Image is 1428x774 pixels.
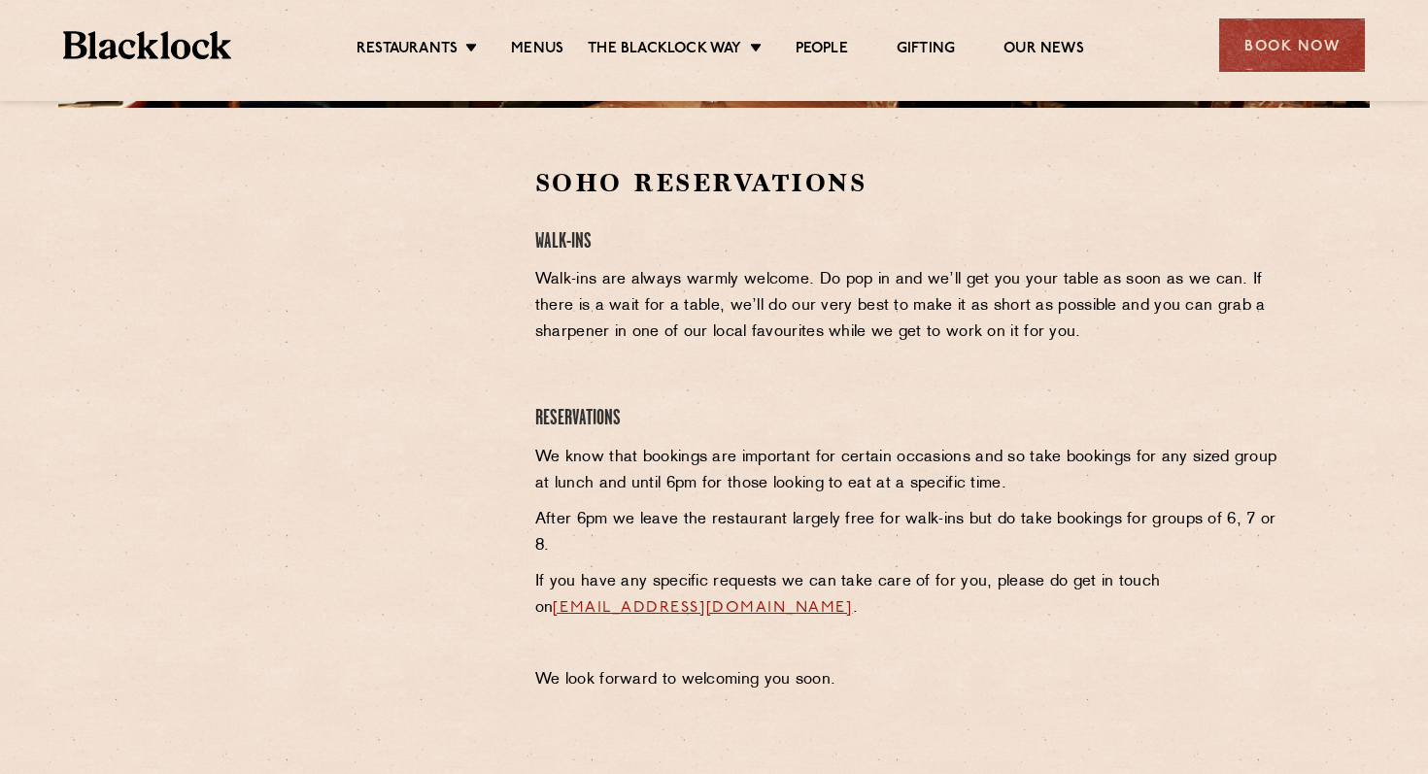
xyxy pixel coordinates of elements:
[511,40,563,61] a: Menus
[553,600,852,616] a: [EMAIL_ADDRESS][DOMAIN_NAME]
[535,229,1280,255] h4: Walk-Ins
[897,40,955,61] a: Gifting
[357,40,458,61] a: Restaurants
[535,569,1280,622] p: If you have any specific requests we can take care of for you, please do get in touch on .
[588,40,741,61] a: The Blacklock Way
[535,507,1280,559] p: After 6pm we leave the restaurant largely free for walk-ins but do take bookings for groups of 6,...
[535,667,1280,693] p: We look forward to welcoming you soon.
[535,267,1280,346] p: Walk-ins are always warmly welcome. Do pop in and we’ll get you your table as soon as we can. If ...
[63,31,231,59] img: BL_Textured_Logo-footer-cropped.svg
[219,166,436,458] iframe: OpenTable make booking widget
[1003,40,1084,61] a: Our News
[535,445,1280,497] p: We know that bookings are important for certain occasions and so take bookings for any sized grou...
[535,406,1280,432] h4: Reservations
[796,40,848,61] a: People
[1219,18,1365,72] div: Book Now
[535,166,1280,200] h2: Soho Reservations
